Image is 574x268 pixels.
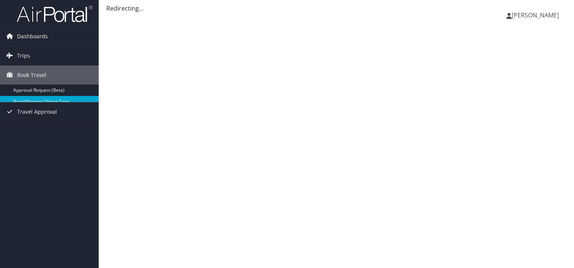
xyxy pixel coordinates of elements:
a: [PERSON_NAME] [506,4,566,27]
span: [PERSON_NAME] [512,11,559,19]
span: Trips [17,46,30,65]
span: Book Travel [17,66,46,85]
span: Dashboards [17,27,48,46]
span: Travel Approval [17,102,57,121]
div: Redirecting... [106,4,566,13]
img: airportal-logo.png [17,5,93,23]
